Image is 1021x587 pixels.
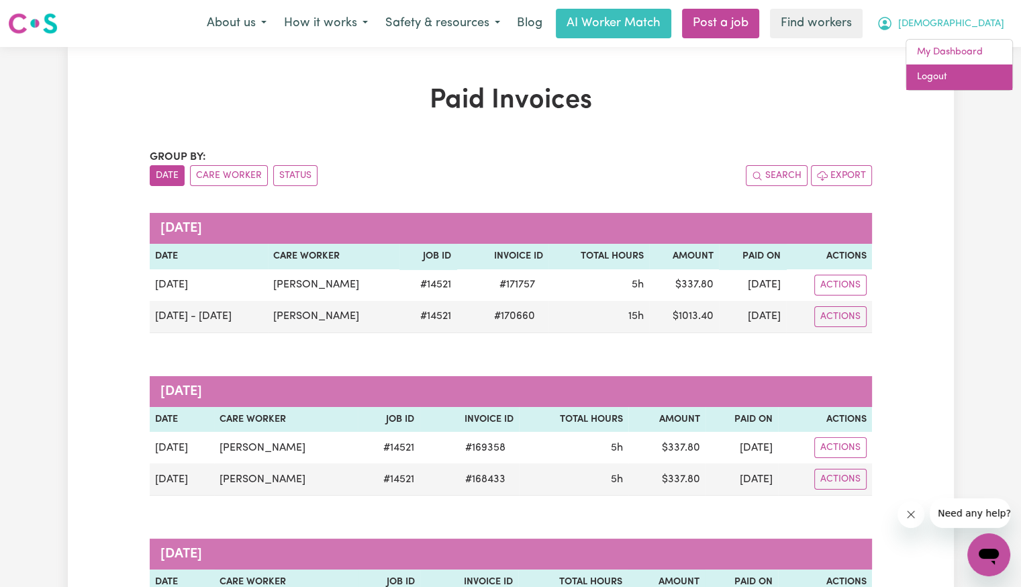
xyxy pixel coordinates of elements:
th: Amount [649,244,720,269]
span: # 169358 [457,440,514,456]
span: 5 hours [611,443,623,453]
td: [DATE] [706,463,778,496]
td: $ 337.80 [628,432,705,463]
button: My Account [868,9,1013,38]
button: Export [811,165,872,186]
caption: [DATE] [150,539,872,570]
td: [DATE] [719,269,785,301]
span: # 168433 [457,471,514,488]
td: [DATE] [150,269,269,301]
th: Actions [778,407,872,433]
a: Find workers [770,9,863,38]
td: # 14521 [399,269,456,301]
th: Care Worker [268,244,399,269]
button: Safety & resources [377,9,509,38]
a: Post a job [682,9,759,38]
button: sort invoices by care worker [190,165,268,186]
td: $ 337.80 [649,269,720,301]
span: [DEMOGRAPHIC_DATA] [898,17,1004,32]
a: Careseekers logo [8,8,58,39]
th: Actions [786,244,872,269]
td: $ 1013.40 [649,301,720,333]
a: Blog [509,9,550,38]
button: Actions [814,437,867,458]
iframe: Close message [897,501,924,528]
th: Invoice ID [456,244,548,269]
td: [PERSON_NAME] [214,432,358,463]
th: Total Hours [548,244,649,269]
button: sort invoices by date [150,165,185,186]
td: # 14521 [358,432,420,463]
span: 15 hours [628,311,644,322]
td: # 14521 [399,301,456,333]
span: Group by: [150,152,206,163]
td: [DATE] [719,301,785,333]
td: [DATE] [150,432,214,463]
td: [DATE] [706,432,778,463]
a: AI Worker Match [556,9,671,38]
span: # 170660 [486,308,543,324]
caption: [DATE] [150,376,872,407]
td: [DATE] - [DATE] [150,301,269,333]
iframe: Message from company [930,498,1010,528]
span: 5 hours [632,279,644,290]
span: 5 hours [611,474,623,485]
th: Job ID [399,244,456,269]
button: Actions [814,275,867,296]
th: Invoice ID [420,407,519,433]
iframe: Button to launch messaging window [967,533,1010,576]
img: Careseekers logo [8,11,58,36]
td: [PERSON_NAME] [268,269,399,301]
th: Total Hours [519,407,628,433]
button: Search [746,165,808,186]
th: Amount [628,407,705,433]
th: Job ID [358,407,420,433]
th: Care Worker [214,407,358,433]
td: # 14521 [358,463,420,496]
div: My Account [906,39,1013,91]
span: Need any help? [8,9,81,20]
td: [PERSON_NAME] [268,301,399,333]
td: [PERSON_NAME] [214,463,358,496]
th: Paid On [719,244,785,269]
h1: Paid Invoices [150,85,872,117]
span: # 171757 [491,277,543,293]
button: Actions [814,469,867,490]
th: Date [150,407,214,433]
th: Date [150,244,269,269]
th: Paid On [706,407,778,433]
a: My Dashboard [906,40,1012,65]
button: How it works [275,9,377,38]
td: $ 337.80 [628,463,705,496]
td: [DATE] [150,463,214,496]
caption: [DATE] [150,213,872,244]
button: sort invoices by paid status [273,165,318,186]
a: Logout [906,64,1012,90]
button: Actions [814,306,867,327]
button: About us [198,9,275,38]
